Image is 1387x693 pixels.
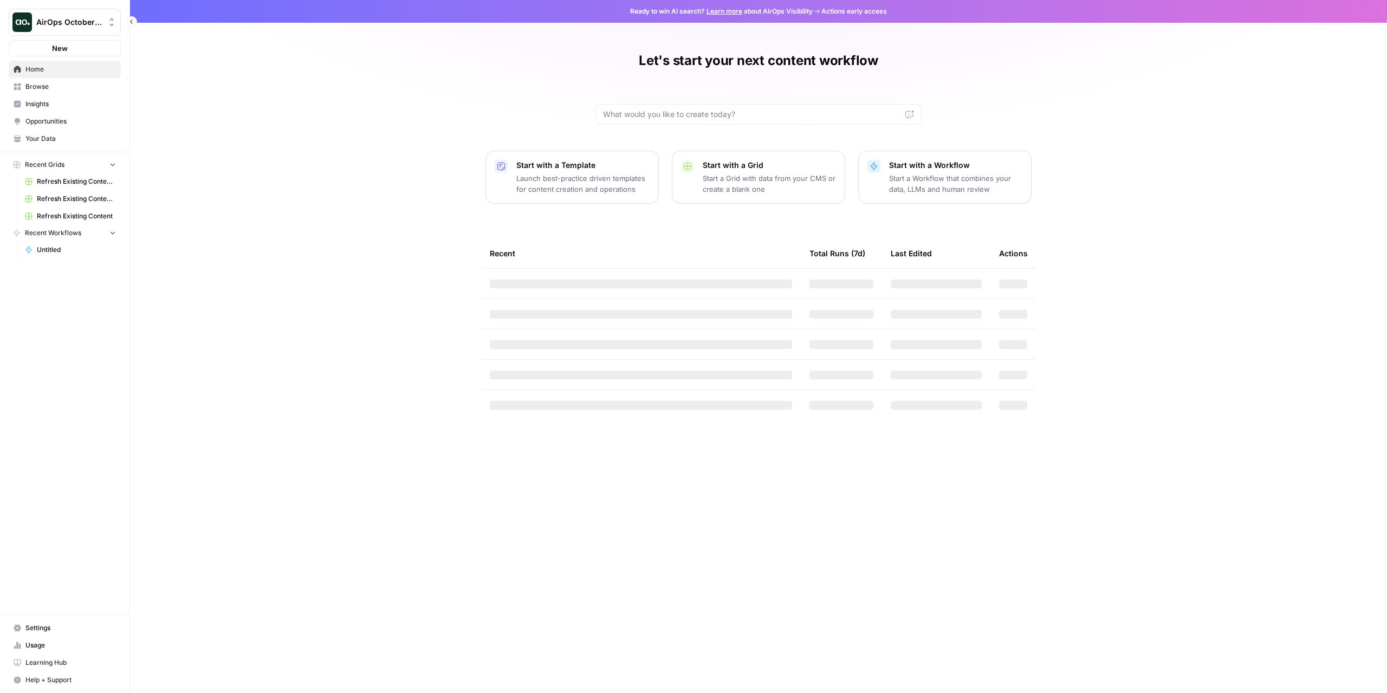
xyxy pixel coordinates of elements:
a: Usage [9,637,121,654]
a: Home [9,61,121,78]
a: Refresh Existing Content (2) [20,190,121,208]
button: Recent Grids [9,157,121,173]
p: Launch best-practice driven templates for content creation and operations [516,173,650,195]
button: Start with a TemplateLaunch best-practice driven templates for content creation and operations [485,151,659,204]
a: Your Data [9,130,121,147]
button: Help + Support [9,671,121,689]
div: Recent [490,238,792,268]
span: Usage [25,640,116,650]
button: Recent Workflows [9,225,121,241]
span: Refresh Existing Content (2) [37,194,116,204]
span: Untitled [37,245,116,255]
span: AirOps October Cohort [36,17,102,28]
a: Browse [9,78,121,95]
p: Start with a Workflow [889,160,1022,171]
span: Insights [25,99,116,109]
button: Start with a GridStart a Grid with data from your CMS or create a blank one [672,151,845,204]
span: Your Data [25,134,116,144]
img: AirOps October Cohort Logo [12,12,32,32]
span: Home [25,64,116,74]
button: Workspace: AirOps October Cohort [9,9,121,36]
p: Start a Workflow that combines your data, LLMs and human review [889,173,1022,195]
div: Total Runs (7d) [809,238,865,268]
span: Refresh Existing Content [37,211,116,221]
span: Actions early access [821,7,887,16]
span: Learning Hub [25,658,116,668]
div: Actions [999,238,1028,268]
p: Start a Grid with data from your CMS or create a blank one [703,173,836,195]
a: Refresh Existing Content [20,208,121,225]
a: Insights [9,95,121,113]
input: What would you like to create today? [603,109,901,120]
span: Help + Support [25,675,116,685]
button: New [9,40,121,56]
h1: Let's start your next content workflow [639,52,878,69]
a: Untitled [20,241,121,258]
span: Settings [25,623,116,633]
a: Refresh Existing Content (1) [20,173,121,190]
span: New [52,43,68,54]
p: Start with a Grid [703,160,836,171]
a: Learning Hub [9,654,121,671]
span: Opportunities [25,116,116,126]
a: Learn more [707,7,742,15]
a: Opportunities [9,113,121,130]
p: Start with a Template [516,160,650,171]
button: Start with a WorkflowStart a Workflow that combines your data, LLMs and human review [858,151,1032,204]
span: Ready to win AI search? about AirOps Visibility [630,7,813,16]
span: Refresh Existing Content (1) [37,177,116,186]
a: Settings [9,619,121,637]
span: Browse [25,82,116,92]
span: Recent Grids [25,160,64,170]
div: Last Edited [891,238,932,268]
span: Recent Workflows [25,228,81,238]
